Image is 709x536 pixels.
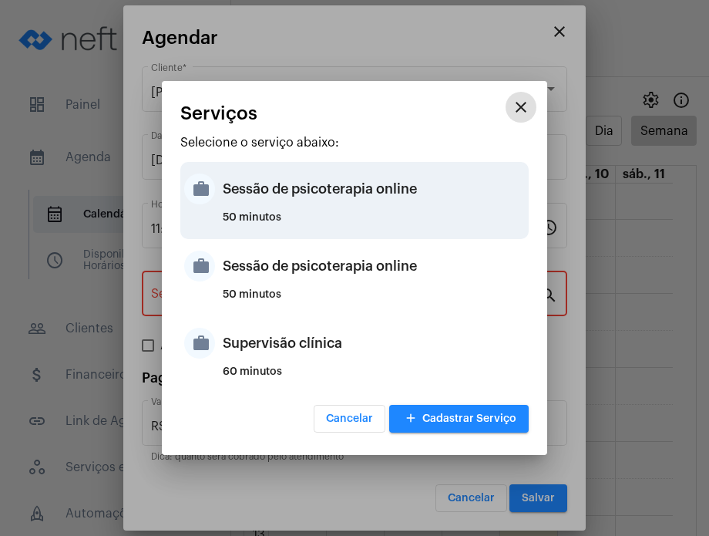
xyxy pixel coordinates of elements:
[223,289,525,312] div: 50 minutos
[223,366,525,389] div: 60 minutos
[223,166,525,212] div: Sessão de psicoterapia online
[223,243,525,289] div: Sessão de psicoterapia online
[314,405,385,433] button: Cancelar
[184,174,215,204] mat-icon: work
[512,98,530,116] mat-icon: close
[184,328,215,359] mat-icon: work
[223,320,525,366] div: Supervisão clínica
[389,405,529,433] button: Cadastrar Serviço
[326,413,373,424] span: Cancelar
[223,212,525,235] div: 50 minutos
[180,103,257,123] span: Serviços
[180,136,529,150] p: Selecione o serviço abaixo:
[402,409,420,430] mat-icon: add
[402,413,516,424] span: Cadastrar Serviço
[184,251,215,281] mat-icon: work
